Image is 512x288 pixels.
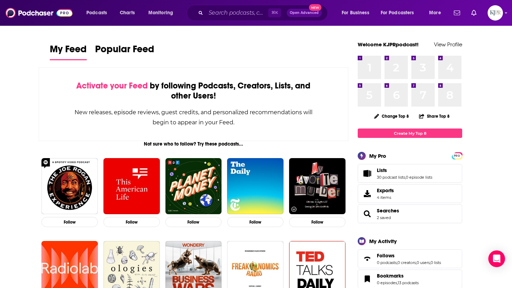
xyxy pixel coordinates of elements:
button: Share Top 8 [419,109,450,123]
a: 0 lists [430,260,441,265]
div: My Activity [369,238,397,244]
a: My Feed [50,43,87,60]
span: My Feed [50,43,87,59]
a: Searches [360,209,374,219]
button: Change Top 8 [370,112,413,120]
button: Follow [289,217,346,227]
a: Show notifications dropdown [451,7,463,19]
div: My Pro [369,153,386,159]
a: View Profile [434,41,462,48]
span: Exports [360,189,374,199]
span: Activate your Feed [76,80,148,91]
a: Bookmarks [377,273,419,279]
span: Charts [120,8,135,18]
a: Create My Top 8 [358,129,462,138]
span: For Business [342,8,369,18]
img: The Daily [227,158,284,215]
button: Show profile menu [488,5,503,21]
img: This American Life [103,158,160,215]
div: Open Intercom Messenger [488,250,505,267]
span: Podcasts [86,8,107,18]
span: New [309,4,321,11]
a: Exports [358,184,462,203]
a: 0 episode lists [406,175,432,180]
a: Welcome KJPRpodcast! [358,41,419,48]
span: Searches [358,204,462,223]
button: open menu [424,7,450,18]
button: open menu [376,7,424,18]
span: More [429,8,441,18]
span: Lists [358,164,462,183]
img: The Joe Rogan Experience [41,158,98,215]
span: Exports [377,187,394,194]
img: My Favorite Murder with Karen Kilgariff and Georgia Hardstark [289,158,346,215]
span: Popular Feed [95,43,154,59]
button: open menu [337,7,378,18]
a: 0 podcasts [377,260,397,265]
span: For Podcasters [381,8,414,18]
div: Search podcasts, credits, & more... [193,5,334,21]
button: Follow [103,217,160,227]
button: open menu [82,7,116,18]
span: Monitoring [148,8,173,18]
span: Bookmarks [377,273,404,279]
a: 0 users [417,260,430,265]
a: Searches [377,208,399,214]
span: Follows [377,252,395,259]
a: Popular Feed [95,43,154,60]
span: Logged in as KJPRpodcast [488,5,503,21]
span: 4 items [377,195,394,200]
a: Follows [360,254,374,264]
a: Bookmarks [360,274,374,284]
img: Planet Money [165,158,222,215]
a: 2 saved [377,215,391,220]
span: ⌘ K [268,8,281,17]
span: Open Advanced [290,11,319,15]
span: , [405,175,406,180]
span: Lists [377,167,387,173]
button: open menu [143,7,182,18]
div: by following Podcasts, Creators, Lists, and other Users! [74,81,313,101]
a: 30 podcast lists [377,175,405,180]
img: Podchaser - Follow, Share and Rate Podcasts [6,6,72,20]
img: User Profile [488,5,503,21]
a: 0 creators [397,260,416,265]
button: Open AdvancedNew [287,9,322,17]
a: Lists [360,169,374,178]
a: Charts [115,7,139,18]
span: Follows [358,249,462,268]
a: Show notifications dropdown [468,7,479,19]
span: , [397,280,398,285]
a: 13 podcasts [398,280,419,285]
a: 0 episodes [377,280,397,285]
input: Search podcasts, credits, & more... [206,7,268,18]
button: Follow [41,217,98,227]
a: PRO [453,153,461,158]
a: Lists [377,167,432,173]
div: Not sure who to follow? Try these podcasts... [39,141,348,147]
button: Follow [227,217,284,227]
button: Follow [165,217,222,227]
div: New releases, episode reviews, guest credits, and personalized recommendations will begin to appe... [74,107,313,127]
a: Follows [377,252,441,259]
